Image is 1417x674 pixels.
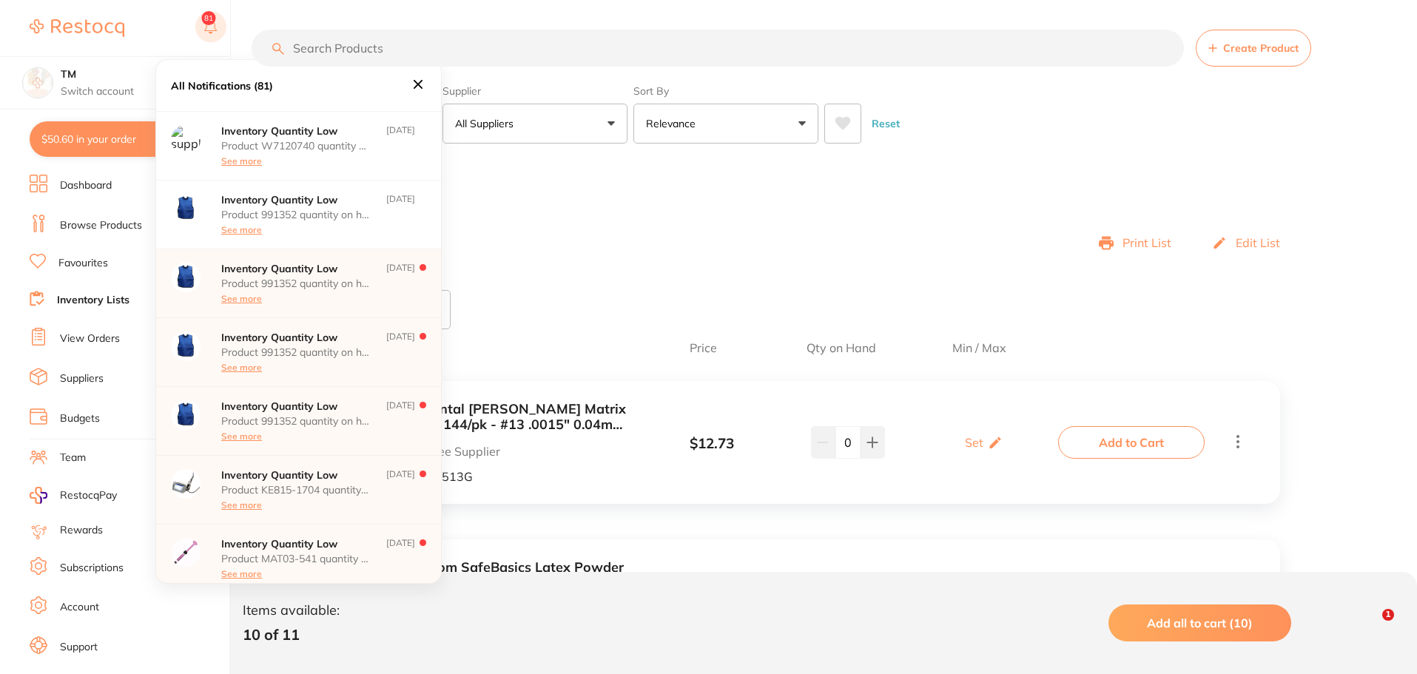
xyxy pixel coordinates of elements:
[1196,30,1311,67] button: Create Product
[60,218,142,233] a: Browse Products
[386,263,415,304] p: [DATE]
[221,569,262,579] button: See more
[243,626,340,643] p: 10 of 11
[30,487,47,504] img: RestocqPay
[23,68,53,98] img: TM
[221,277,369,289] p: Product 991352 quantity on hand has fallen below its minimum inventory threshold.
[400,402,634,432] button: 3D Dental [PERSON_NAME] Matrix Bands 144/pk - #13 .0015" 0.04mm 144/Bag
[221,400,369,412] p: Inventory Quantity Low
[633,104,818,144] button: Relevance
[400,560,634,590] button: Medicom SafeBasics Latex Powder Free Exam Gloves, Large
[221,538,369,550] p: Inventory Quantity Low
[309,341,625,354] span: Item
[60,331,120,346] a: View Orders
[221,225,262,235] button: See more
[442,104,627,144] button: All Suppliers
[171,80,273,92] p: All Notifications (81)
[1123,236,1171,249] p: Print List
[901,341,1058,354] span: Min / Max
[782,341,901,354] span: Qty on Hand
[266,381,1280,504] div: 3D Dental [PERSON_NAME] Matrix Bands 144/pk - #13 .0015" 0.04mm 144/Bag Test Sree Supplier 3DMB15...
[60,488,117,503] span: RestocqPay
[1223,42,1299,54] span: Create Product
[221,263,369,274] p: Inventory Quantity Low
[61,67,210,82] h4: TM
[221,469,369,481] p: Inventory Quantity Low
[455,116,519,131] p: All Suppliers
[61,84,210,99] p: Switch account
[30,121,201,157] button: $50.60 in your order
[171,538,201,567] img: supplier Logo
[633,84,818,98] label: Sort By
[60,371,104,386] a: Suppliers
[386,331,415,373] p: [DATE]
[57,293,129,308] a: Inventory Lists
[60,451,86,465] a: Team
[60,561,124,576] a: Subscriptions
[221,484,369,496] p: Product KE815-1704 quantity on hand has fallen below its minimum inventory threshold.
[867,104,904,144] button: Reset
[221,209,369,220] p: Product 991352 quantity on hand has fallen below its minimum inventory threshold.
[1352,609,1387,644] iframe: Intercom live chat
[386,469,415,510] p: [DATE]
[386,194,415,235] p: [DATE]
[30,11,124,45] a: Restocq Logo
[171,331,201,361] img: supplier Logo
[221,156,262,166] button: See more
[386,538,415,579] p: [DATE]
[58,256,108,271] a: Favourites
[30,19,124,37] img: Restocq Logo
[60,178,112,193] a: Dashboard
[171,469,201,499] img: supplier Logo
[386,125,415,166] p: [DATE]
[171,125,201,155] img: supplier Logo
[221,363,262,373] button: See more
[221,415,369,427] p: Product 991352 quantity on hand has fallen below its minimum inventory threshold.
[252,30,1184,67] input: Search Products
[221,431,262,442] button: See more
[1236,236,1280,249] p: Edit List
[400,470,634,483] p: 3DMB1513G
[646,116,701,131] p: Relevance
[221,331,369,343] p: Inventory Quantity Low
[266,539,1280,662] div: Medicom SafeBasics Latex Powder Free Exam Gloves, Large [PERSON_NAME] MEDGPFL $10.80 Set Add to Cart
[221,294,262,304] button: See more
[221,140,369,152] p: Product W7120740 quantity on hand has fallen below its minimum inventory threshold.
[221,500,262,510] button: See more
[171,194,201,223] img: supplier Logo
[1058,426,1205,459] button: Add to Cart
[60,600,99,615] a: Account
[221,346,369,358] p: Product 991352 quantity on hand has fallen below its minimum inventory threshold.
[442,84,627,98] label: Supplier
[221,194,369,206] p: Inventory Quantity Low
[60,523,103,538] a: Rewards
[400,445,634,458] p: Test Sree Supplier
[60,411,100,426] a: Budgets
[1382,609,1394,621] span: 1
[30,487,117,504] a: RestocqPay
[625,341,782,354] span: Price
[386,400,415,442] p: [DATE]
[1147,616,1253,630] span: Add all to cart (10)
[221,553,369,565] p: Product MAT03-541 quantity on hand has fallen below its minimum inventory threshold.
[965,436,983,449] p: Set
[243,603,340,619] p: Items available:
[634,436,790,452] div: $ 12.73
[221,125,369,137] p: Inventory Quantity Low
[171,400,201,430] img: supplier Logo
[171,263,201,292] img: supplier Logo
[1108,604,1291,641] button: Add all to cart (10)
[60,640,98,655] a: Support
